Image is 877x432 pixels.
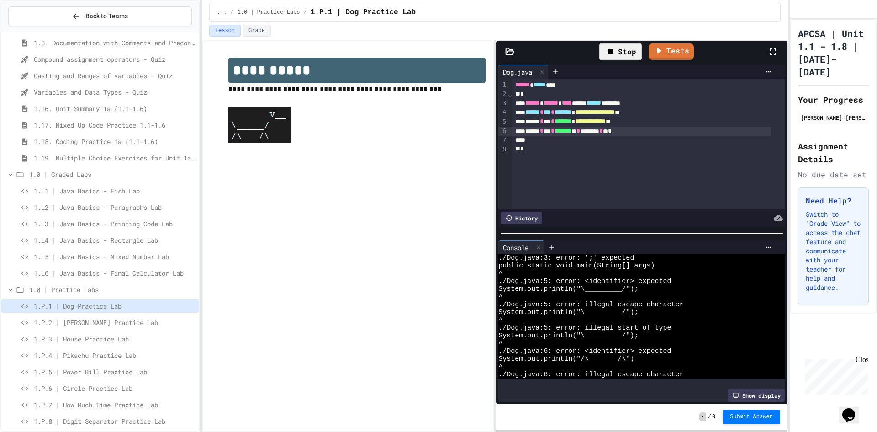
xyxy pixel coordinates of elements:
span: 1.8. Documentation with Comments and Preconditions [34,38,195,48]
div: 7 [498,136,507,145]
span: ^ [498,316,502,324]
button: Grade [243,25,271,37]
div: Chat with us now!Close [4,4,63,58]
span: 1.L5 | Java Basics - Mixed Number Lab [34,252,195,261]
span: System.out.println("\_________/"); [498,332,638,340]
p: Switch to "Grade View" to access the chat feature and communicate with your teacher for help and ... [806,210,861,292]
span: 1.P.7 | How Much Time Practice Lab [34,400,195,410]
div: Stop [599,43,642,60]
div: 6 [498,127,507,136]
div: 2 [498,90,507,99]
span: ./Dog.java:5: error: illegal escape character [498,301,683,309]
span: Variables and Data Types - Quiz [34,87,195,97]
div: 8 [498,145,507,154]
span: 1.P.5 | Power Bill Practice Lab [34,367,195,377]
span: ^ [498,340,502,347]
span: Compound assignment operators - Quiz [34,54,195,64]
span: 1.P.1 | Dog Practice Lab [311,7,416,18]
span: ^ [498,270,502,277]
span: 1.0 | Practice Labs [238,9,300,16]
a: Tests [649,43,694,60]
div: No due date set [798,169,869,180]
span: System.out.println("/\ /\") [498,355,634,363]
div: Show display [728,389,785,402]
span: 1.0 | Graded Labs [29,170,195,179]
span: 1.L2 | Java Basics - Paragraphs Lab [34,203,195,212]
span: - [699,412,706,421]
div: History [501,212,542,224]
span: ./Dog.java:5: error: <identifier> expected [498,277,671,285]
div: [PERSON_NAME] [PERSON_NAME] [801,113,866,122]
span: 1.16. Unit Summary 1a (1.1-1.6) [34,104,195,113]
span: ./Dog.java:5: error: illegal start of type [498,324,671,332]
span: 1.19. Multiple Choice Exercises for Unit 1a (1.1-1.6) [34,153,195,163]
span: 1.P.1 | Dog Practice Lab [34,301,195,311]
span: Fold line [507,91,512,98]
span: 1.P.2 | [PERSON_NAME] Practice Lab [34,318,195,327]
div: Console [498,240,544,254]
h2: Your Progress [798,93,869,106]
span: 1.P.3 | House Practice Lab [34,334,195,344]
span: 1.L1 | Java Basics - Fish Lab [34,186,195,196]
div: Dog.java [498,65,548,79]
span: 1.P.8 | Digit Separator Practice Lab [34,416,195,426]
span: ./Dog.java:6: error: <identifier> expected [498,347,671,355]
h1: APCSA | Unit 1.1 - 1.8 | [DATE]-[DATE] [798,27,869,78]
span: ^ [498,363,502,371]
span: 1.17. Mixed Up Code Practice 1.1-1.6 [34,120,195,130]
span: 1.P.6 | Circle Practice Lab [34,384,195,393]
span: 1.P.4 | Pikachu Practice Lab [34,351,195,360]
button: Lesson [209,25,241,37]
span: ./Dog.java:3: error: ';' expected [498,254,634,262]
span: 1.0 | Practice Labs [29,285,195,294]
span: / [708,413,711,421]
span: / [303,9,306,16]
button: Submit Answer [723,410,780,424]
span: System.out.println("\_________/"); [498,309,638,316]
span: ./Dog.java:6: error: illegal escape character [498,371,683,379]
span: ^ [498,293,502,301]
iframe: chat widget [801,356,868,395]
div: Dog.java [498,67,537,77]
span: 1.18. Coding Practice 1a (1.1-1.6) [34,137,195,146]
div: 3 [498,99,507,108]
div: 5 [498,117,507,127]
iframe: chat widget [839,395,868,423]
span: ... [217,9,227,16]
button: Back to Teams [8,6,192,26]
h3: Need Help? [806,195,861,206]
span: System.out.println("\_________/"); [498,285,638,293]
span: Casting and Ranges of variables - Quiz [34,71,195,80]
h2: Assignment Details [798,140,869,165]
span: / [230,9,233,16]
span: public static void main(String[] args) [498,262,655,270]
span: 0 [712,413,715,421]
span: 1.L6 | Java Basics - Final Calculator Lab [34,268,195,278]
span: Submit Answer [730,413,773,421]
span: Back to Teams [85,11,128,21]
div: 1 [498,80,507,90]
span: 1.L4 | Java Basics - Rectangle Lab [34,235,195,245]
div: 4 [498,108,507,117]
span: 1.L3 | Java Basics - Printing Code Lab [34,219,195,229]
div: Console [498,243,533,252]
